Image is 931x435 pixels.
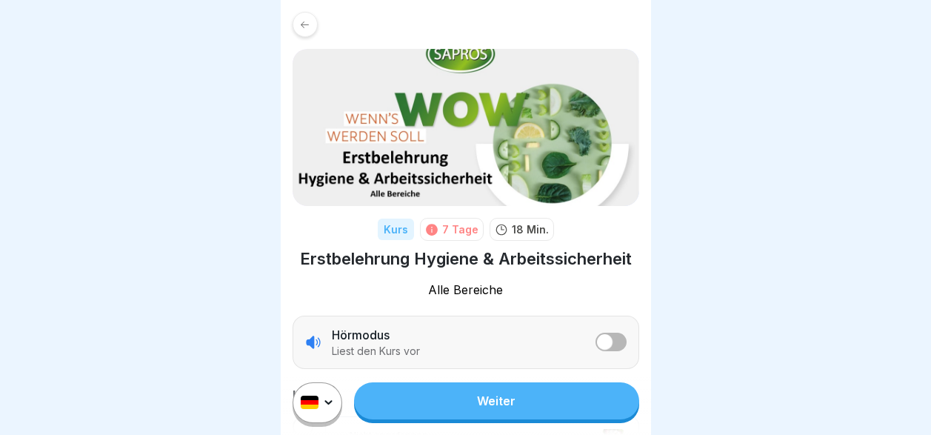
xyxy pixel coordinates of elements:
[442,222,478,237] div: 7 Tage
[301,396,318,410] img: de.svg
[332,345,420,358] p: Liest den Kurs vor
[512,222,549,237] p: 18 Min.
[293,49,639,206] img: pkq2tt5k3ouzq565y6vdjv60.png
[293,282,639,298] p: Alle Bereiche
[332,327,390,343] p: Hörmodus
[354,382,638,419] a: Weiter
[595,333,627,351] button: listener mode
[300,248,632,270] h1: Erstbelehrung Hygiene & Arbeitssicherheit
[378,219,414,240] div: Kurs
